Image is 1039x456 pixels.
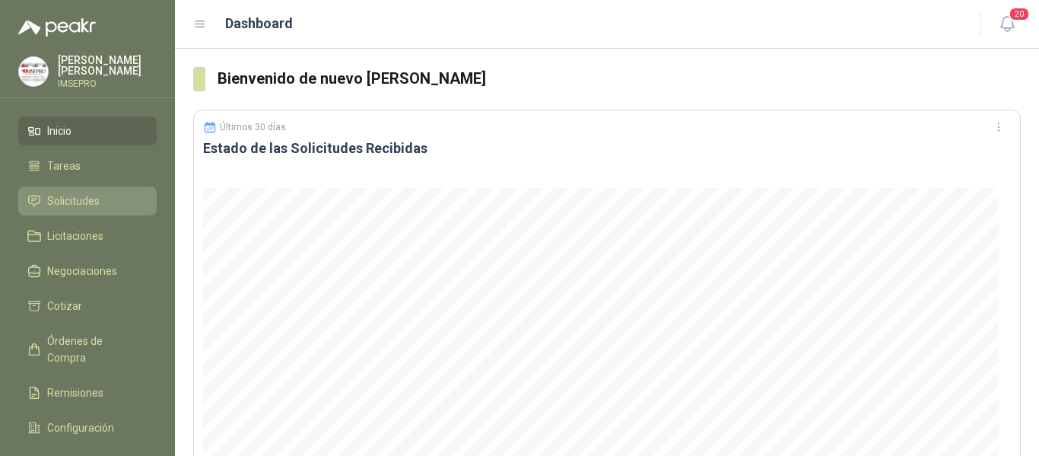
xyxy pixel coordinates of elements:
[47,263,117,279] span: Negociaciones
[18,187,157,215] a: Solicitudes
[18,378,157,407] a: Remisiones
[58,55,157,76] p: [PERSON_NAME] [PERSON_NAME]
[225,13,293,34] h1: Dashboard
[47,228,103,244] span: Licitaciones
[218,67,1021,91] h3: Bienvenido de nuevo [PERSON_NAME]
[18,151,157,180] a: Tareas
[220,122,286,132] p: Últimos 30 días
[58,79,157,88] p: IMSEPRO
[47,419,114,436] span: Configuración
[47,384,103,401] span: Remisiones
[18,18,96,37] img: Logo peakr
[47,158,81,174] span: Tareas
[47,333,142,366] span: Órdenes de Compra
[47,123,71,139] span: Inicio
[203,139,1011,158] h3: Estado de las Solicitudes Recibidas
[18,292,157,320] a: Cotizar
[18,413,157,442] a: Configuración
[19,57,48,86] img: Company Logo
[18,257,157,285] a: Negociaciones
[47,298,82,314] span: Cotizar
[1009,7,1030,21] span: 20
[47,193,100,209] span: Solicitudes
[18,222,157,250] a: Licitaciones
[18,327,157,372] a: Órdenes de Compra
[18,116,157,145] a: Inicio
[993,11,1021,38] button: 20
